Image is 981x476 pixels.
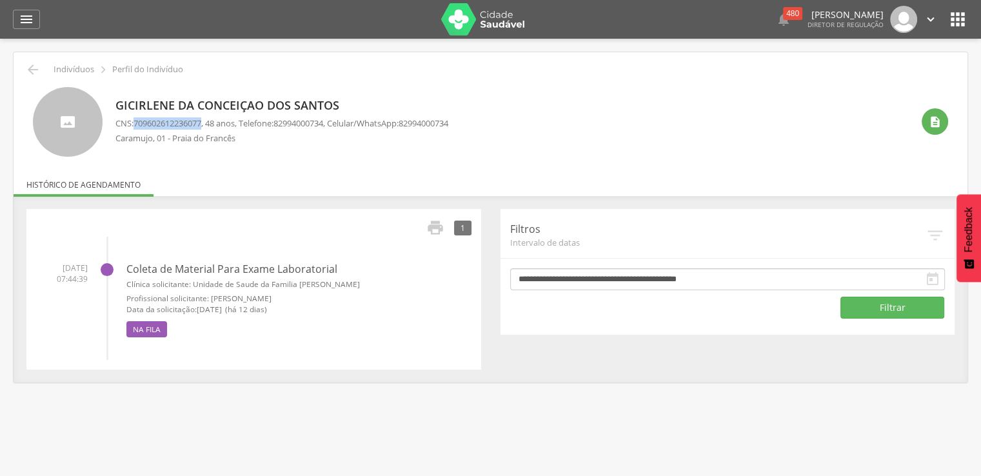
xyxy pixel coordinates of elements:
[776,6,791,33] a:  480
[54,64,94,75] p: Indivíduos
[776,12,791,27] i: 
[96,63,110,77] i: 
[510,222,926,237] p: Filtros
[126,264,471,275] h4: Coleta de Material Para Exame Laboratorial
[924,12,938,26] i: 
[922,108,948,135] div: Ver histórico de cadastramento
[197,304,222,314] span: [DATE]
[808,20,884,29] span: Diretor de regulação
[112,64,183,75] p: Perfil do Indivíduo
[126,293,471,304] small: Profissional solicitante: [PERSON_NAME]
[36,263,88,284] span: [DATE] 07:44:39
[947,9,968,30] i: 
[783,7,802,20] div: 480
[510,237,926,248] span: Intervalo de datas
[115,117,448,130] p: CNS: , 48 anos, Telefone: , Celular/WhatsApp:
[225,304,267,314] span: (há 12 dias)
[126,304,471,315] small: Data da solicitação:
[419,219,444,237] a: 
[13,10,40,29] a: 
[115,97,448,114] p: Gicirlene da Conceiçao dos Santos
[808,10,884,19] p: [PERSON_NAME]
[929,115,942,128] i: 
[399,117,448,129] span: 82994000734
[925,272,940,287] i: 
[454,221,471,235] div: 1
[924,6,938,33] a: 
[956,194,981,282] button: Feedback - Mostrar pesquisa
[926,226,945,245] i: 
[840,297,944,319] button: Filtrar
[963,207,975,252] span: Feedback
[19,12,34,27] i: 
[126,279,471,290] small: Clínica solicitante: Unidade de Saude da Familia [PERSON_NAME]
[25,62,41,77] i: Voltar
[273,117,323,129] span: 82994000734
[126,321,167,337] span: Na fila
[115,132,448,144] p: Caramujo, 01 - Praia do Francês
[426,219,444,237] i: Imprimir
[134,117,201,129] span: 709602612236077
